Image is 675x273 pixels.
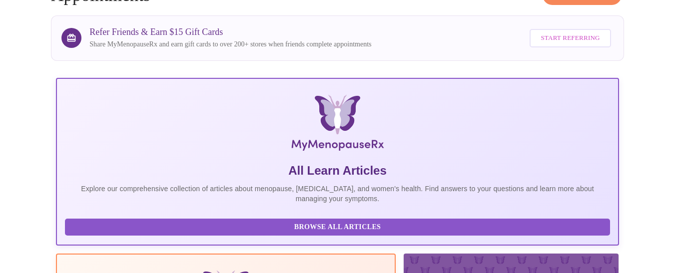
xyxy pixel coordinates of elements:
[65,184,610,204] p: Explore our comprehensive collection of articles about menopause, [MEDICAL_DATA], and women's hea...
[65,219,610,236] button: Browse All Articles
[65,163,610,179] h5: All Learn Articles
[541,32,600,44] span: Start Referring
[89,39,371,49] p: Share MyMenopauseRx and earn gift cards to over 200+ stores when friends complete appointments
[89,27,371,37] h3: Refer Friends & Earn $15 Gift Cards
[149,95,525,155] img: MyMenopauseRx Logo
[65,222,613,231] a: Browse All Articles
[75,221,600,234] span: Browse All Articles
[530,29,611,47] button: Start Referring
[527,24,613,52] a: Start Referring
